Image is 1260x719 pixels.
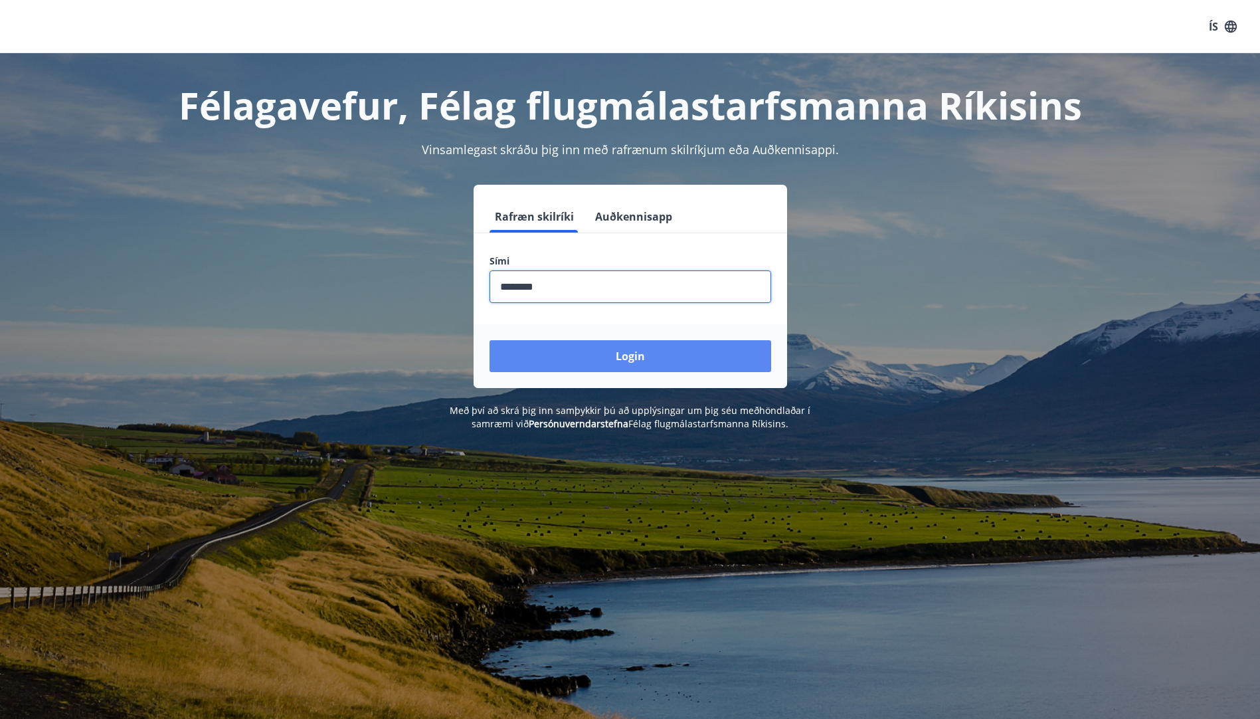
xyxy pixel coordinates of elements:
[490,201,579,233] button: Rafræn skilríki
[450,404,810,430] span: Með því að skrá þig inn samþykkir þú að upplýsingar um þig séu meðhöndlaðar í samræmi við Félag f...
[168,80,1093,130] h1: Félagavefur, Félag flugmálastarfsmanna Ríkisins
[529,417,628,430] a: Persónuverndarstefna
[590,201,677,233] button: Auðkennisapp
[490,255,771,268] label: Sími
[1202,15,1244,39] button: ÍS
[490,340,771,372] button: Login
[422,142,839,157] span: Vinsamlegast skráðu þig inn með rafrænum skilríkjum eða Auðkennisappi.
